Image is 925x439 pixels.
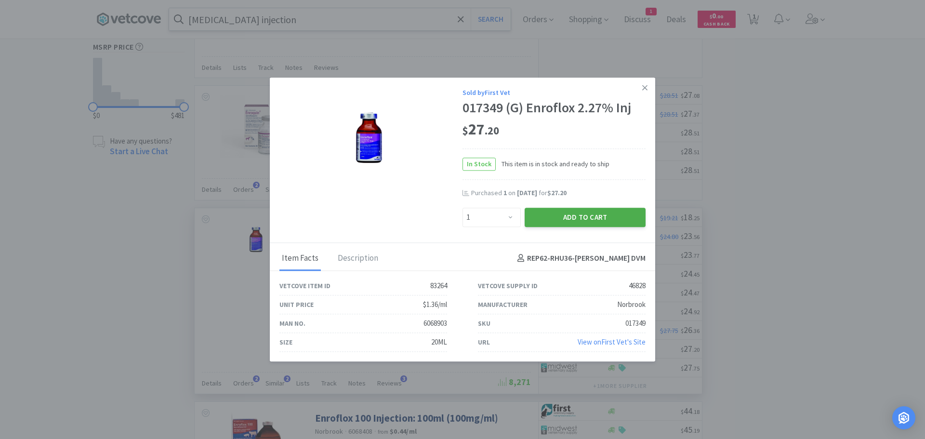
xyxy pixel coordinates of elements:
div: Item Facts [279,247,321,271]
div: Man No. [279,318,305,329]
span: $ [462,124,468,138]
div: Vetcove Item ID [279,280,330,291]
div: Size [279,337,292,347]
div: URL [478,337,490,347]
span: $27.20 [547,188,567,197]
h4: REP62-RHU36 - [PERSON_NAME] DVM [514,253,646,265]
span: In Stock [463,158,495,170]
div: 017349 (G) Enroflox 2.27% Inj [462,100,646,116]
span: [DATE] [517,188,537,197]
div: Open Intercom Messenger [892,406,915,429]
a: View onFirst Vet's Site [578,337,646,346]
div: 83264 [430,280,447,292]
div: Unit Price [279,299,314,310]
span: 1 [503,188,507,197]
div: Vetcove Supply ID [478,280,538,291]
div: 46828 [629,280,646,292]
span: This item is in stock and ready to ship [496,159,609,170]
img: 1dc9a736102b43fb9021c47f84dea63c_46828.jpeg [326,94,416,220]
div: SKU [478,318,490,329]
div: 20ML [431,336,447,348]
span: 27 [462,120,499,139]
div: Sold by First Vet [462,87,646,98]
div: Description [335,247,381,271]
div: $1.36/ml [423,299,447,310]
div: 017349 [625,318,646,329]
span: . 20 [485,124,499,138]
div: 6068903 [423,318,447,329]
div: Norbrook [617,299,646,310]
button: Add to Cart [525,208,646,227]
div: Purchased on for [471,188,646,198]
div: Manufacturer [478,299,528,310]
